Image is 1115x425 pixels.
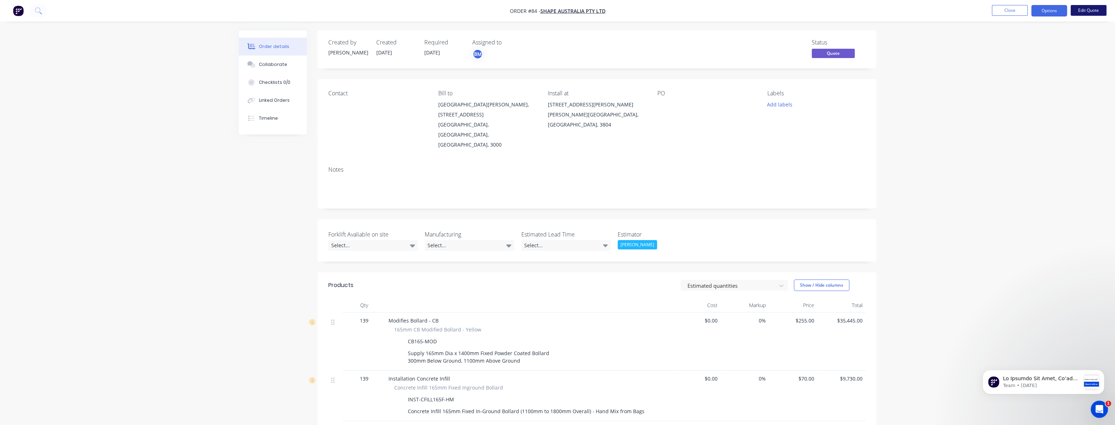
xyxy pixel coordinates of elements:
div: Bill to [438,90,536,97]
button: Checklists 0/0 [239,73,307,91]
span: Order #84 - [510,8,540,14]
div: [PERSON_NAME][GEOGRAPHIC_DATA], [GEOGRAPHIC_DATA], 3804 [548,110,646,130]
div: Select... [328,240,418,251]
span: 1 [1105,401,1111,406]
span: $0.00 [675,375,718,382]
span: $9,730.00 [820,375,863,382]
button: Show / Hide columns [794,280,849,291]
button: Collaborate [239,56,307,73]
span: 139 [360,375,368,382]
span: $35,445.00 [820,317,863,324]
span: [DATE] [424,49,440,56]
span: $0.00 [675,317,718,324]
div: Price [769,298,817,312]
span: [DATE] [376,49,392,56]
label: Manufacturing [425,230,514,239]
button: Timeline [239,109,307,127]
div: Qty [343,298,386,312]
span: 139 [360,317,368,324]
div: Order details [259,43,289,50]
div: [PERSON_NAME] [328,49,368,56]
div: Collaborate [259,61,287,68]
div: Notes [328,166,865,173]
p: Message from Team, sent 3w ago [31,27,108,33]
div: Supply 165mm Dia x 1400mm Fixed Powder Coated Bollard 300mm Below Ground, 1100mm Above Ground [405,348,552,366]
span: Installation Concrete Infill [388,375,450,382]
label: Estimated Lead Time [521,230,610,239]
div: Install at [548,90,646,97]
button: Add labels [763,100,796,109]
span: $70.00 [772,375,814,382]
label: Forklift Avaliable on site [328,230,418,239]
a: Shape Australia Pty Ltd [540,8,605,14]
div: Select... [521,240,610,251]
div: Created by [328,39,368,46]
div: CB165-MOD [405,336,440,347]
div: Required [424,39,464,46]
span: Modifies Bollard - CB [388,317,439,324]
div: [STREET_ADDRESS][PERSON_NAME] [548,100,646,110]
button: Edit Quote [1071,5,1106,16]
div: Labels [767,90,865,97]
div: Markup [720,298,769,312]
iframe: Intercom live chat [1091,401,1108,418]
div: [STREET_ADDRESS][PERSON_NAME][PERSON_NAME][GEOGRAPHIC_DATA], [GEOGRAPHIC_DATA], 3804 [548,100,646,130]
span: Quote [812,49,855,58]
div: [PERSON_NAME] [618,240,657,249]
div: Products [328,281,353,290]
div: Created [376,39,416,46]
div: Assigned to [472,39,544,46]
span: $255.00 [772,317,814,324]
button: BM [472,49,483,59]
div: Timeline [259,115,278,121]
label: Estimator [618,230,707,239]
div: Cost [672,298,720,312]
div: [GEOGRAPHIC_DATA][PERSON_NAME], [STREET_ADDRESS] [438,100,536,120]
div: Linked Orders [259,97,290,104]
div: PO [657,90,756,97]
span: 0% [723,375,766,382]
span: Concrete Infill 165mm Fixed Inground Bollard [394,384,503,391]
div: Select... [425,240,514,251]
div: [GEOGRAPHIC_DATA], [GEOGRAPHIC_DATA], [GEOGRAPHIC_DATA], 3000 [438,120,536,150]
div: Checklists 0/0 [259,79,290,86]
div: Status [812,39,865,46]
span: 0% [723,317,766,324]
button: Linked Orders [239,91,307,109]
div: Concrete Infill 165mm Fixed In-Ground Bollard (1100mm to 1800mm Overall) - Hand Mix from Bags [405,406,647,416]
div: Contact [328,90,426,97]
iframe: Intercom notifications message [972,355,1115,406]
button: Options [1031,5,1067,16]
button: Order details [239,38,307,56]
div: [GEOGRAPHIC_DATA][PERSON_NAME], [STREET_ADDRESS][GEOGRAPHIC_DATA], [GEOGRAPHIC_DATA], [GEOGRAPHIC... [438,100,536,150]
div: Total [817,298,865,312]
img: Factory [13,5,24,16]
div: INST-CFILL165F-HM [405,394,457,405]
button: Close [992,5,1028,16]
span: 165mm CB Modified Bollard - Yellow [394,326,481,333]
